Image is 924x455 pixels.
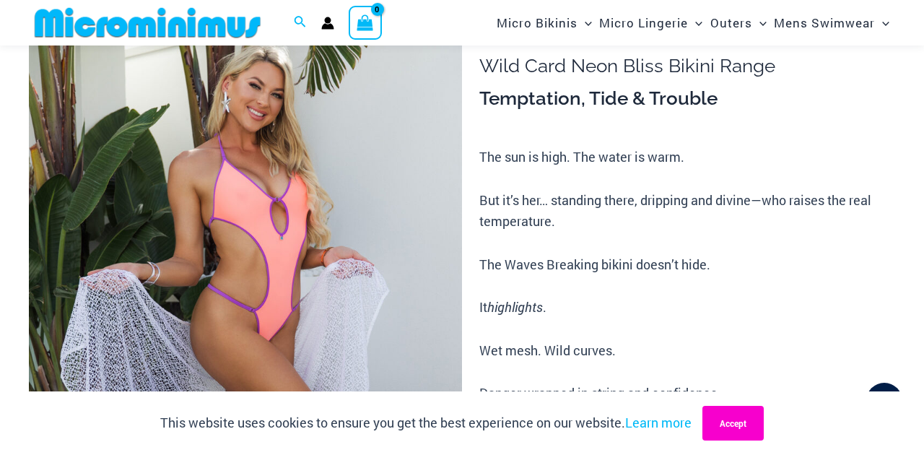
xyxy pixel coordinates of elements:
span: Menu Toggle [577,4,592,41]
span: Outers [710,4,752,41]
a: Search icon link [294,14,307,32]
a: Learn more [625,414,692,431]
span: Menu Toggle [752,4,767,41]
i: highlights [487,298,543,316]
span: Menu Toggle [875,4,889,41]
span: Micro Bikinis [497,4,577,41]
a: View Shopping Cart, empty [349,6,382,39]
a: Account icon link [321,17,334,30]
a: Mens SwimwearMenu ToggleMenu Toggle [770,4,893,41]
span: Micro Lingerie [599,4,688,41]
nav: Site Navigation [491,2,895,43]
span: Mens Swimwear [774,4,875,41]
a: Micro BikinisMenu ToggleMenu Toggle [493,4,596,41]
span: Menu Toggle [688,4,702,41]
a: OutersMenu ToggleMenu Toggle [707,4,770,41]
h3: Temptation, Tide & Trouble [479,87,895,111]
p: This website uses cookies to ensure you get the best experience on our website. [160,412,692,434]
button: Accept [702,406,764,441]
a: Micro LingerieMenu ToggleMenu Toggle [596,4,706,41]
img: MM SHOP LOGO FLAT [29,6,266,39]
h1: Wild Card Neon Bliss Bikini Range [479,55,895,77]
